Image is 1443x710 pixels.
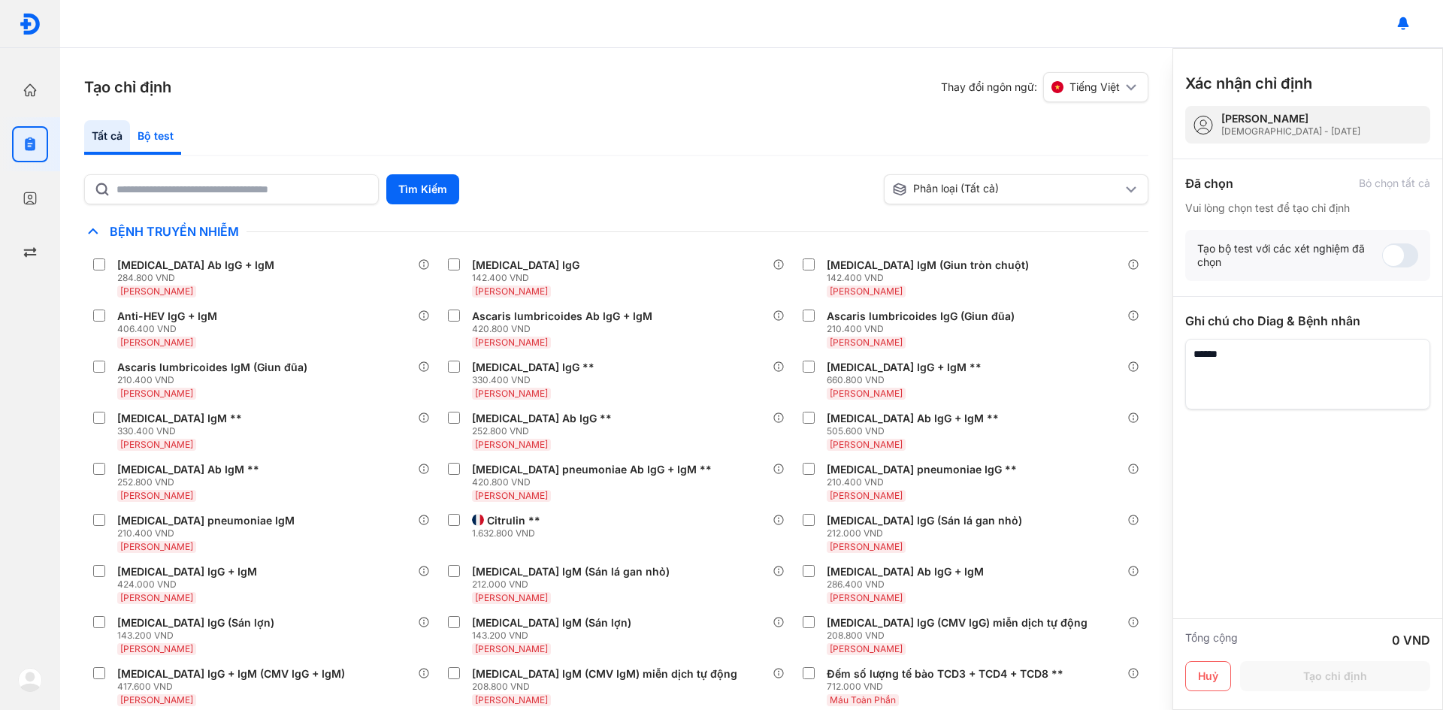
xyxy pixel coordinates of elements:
div: [MEDICAL_DATA] IgG + IgM (CMV IgG + IgM) [117,667,345,681]
div: Citrulin ** [487,514,540,527]
div: [MEDICAL_DATA] IgM (Sán lá gan nhỏ) [472,565,670,579]
div: Tất cả [84,120,130,155]
div: 208.800 VND [827,630,1094,642]
div: [MEDICAL_DATA] pneumoniae IgM [117,514,295,527]
div: 420.800 VND [472,476,718,488]
span: [PERSON_NAME] [120,286,193,297]
span: [PERSON_NAME] [830,643,903,654]
span: [PERSON_NAME] [475,337,548,348]
span: [PERSON_NAME] [120,541,193,552]
div: [PERSON_NAME] [1221,112,1360,125]
div: 417.600 VND [117,681,351,693]
div: Bỏ chọn tất cả [1359,177,1430,190]
div: [MEDICAL_DATA] Ab IgG ** [472,412,612,425]
div: 210.400 VND [117,527,301,539]
span: [PERSON_NAME] [830,541,903,552]
div: Ascaris lumbricoides IgG (Giun đũa) [827,310,1015,323]
div: [MEDICAL_DATA] IgG (Sán lá gan nhỏ) [827,514,1022,527]
div: 712.000 VND [827,681,1069,693]
div: 212.000 VND [827,527,1028,539]
div: 660.800 VND [827,374,988,386]
div: [MEDICAL_DATA] IgM (Sán lợn) [472,616,631,630]
div: 420.800 VND [472,323,658,335]
div: [MEDICAL_DATA] IgG (Sán lợn) [117,616,274,630]
div: Ascaris lumbricoides Ab IgG + IgM [472,310,652,323]
div: [MEDICAL_DATA] IgM (CMV IgM) miễn dịch tự động [472,667,737,681]
div: 210.400 VND [117,374,313,386]
div: 210.400 VND [827,476,1023,488]
span: [PERSON_NAME] [475,388,548,399]
div: Thay đổi ngôn ngữ: [941,72,1148,102]
div: [MEDICAL_DATA] pneumoniae Ab IgG + IgM ** [472,463,712,476]
span: [PERSON_NAME] [120,592,193,603]
div: 330.400 VND [117,425,248,437]
div: 406.400 VND [117,323,223,335]
span: [PERSON_NAME] [830,388,903,399]
div: 286.400 VND [827,579,990,591]
div: Ascaris lumbricoides IgM (Giun đũa) [117,361,307,374]
div: 252.800 VND [472,425,618,437]
div: Phân loại (Tất cả) [892,182,1122,197]
div: [MEDICAL_DATA] Ab IgG + IgM ** [827,412,999,425]
span: [PERSON_NAME] [475,439,548,450]
h3: Xác nhận chỉ định [1185,73,1312,94]
span: [PERSON_NAME] [830,286,903,297]
div: 505.600 VND [827,425,1005,437]
div: Tổng cộng [1185,631,1238,649]
div: 1.632.800 VND [472,527,546,539]
div: Bộ test [130,120,181,155]
div: 208.800 VND [472,681,743,693]
span: [PERSON_NAME] [120,439,193,450]
span: [PERSON_NAME] [830,439,903,450]
div: [MEDICAL_DATA] pneumoniae IgG ** [827,463,1017,476]
span: [PERSON_NAME] [830,592,903,603]
div: 143.200 VND [117,630,280,642]
span: [PERSON_NAME] [475,694,548,705]
div: 0 VND [1392,631,1430,649]
div: 210.400 VND [827,323,1021,335]
span: [PERSON_NAME] [120,490,193,501]
div: Đếm số lượng tế bào TCD3 + TCD4 + TCD8 ** [827,667,1063,681]
div: 143.200 VND [472,630,637,642]
span: [PERSON_NAME] [830,337,903,348]
h3: Tạo chỉ định [84,77,171,98]
img: logo [19,13,41,35]
div: [MEDICAL_DATA] IgM (Giun tròn chuột) [827,258,1029,272]
span: [PERSON_NAME] [475,592,548,603]
div: Anti-HEV IgG + IgM [117,310,217,323]
div: [MEDICAL_DATA] IgG + IgM [117,565,257,579]
div: Ghi chú cho Diag & Bệnh nhân [1185,312,1430,330]
div: [MEDICAL_DATA] Ab IgM ** [117,463,259,476]
div: Vui lòng chọn test để tạo chỉ định [1185,201,1430,215]
div: [MEDICAL_DATA] Ab IgG + IgM [117,258,274,272]
div: 142.400 VND [472,272,585,284]
span: [PERSON_NAME] [475,490,548,501]
button: Tạo chỉ định [1240,661,1430,691]
div: 284.800 VND [117,272,280,284]
span: Máu Toàn Phần [830,694,896,705]
img: logo [18,668,42,692]
span: [PERSON_NAME] [120,643,193,654]
span: [PERSON_NAME] [475,643,548,654]
span: [PERSON_NAME] [120,694,193,705]
div: 330.400 VND [472,374,600,386]
div: 212.000 VND [472,579,676,591]
div: 424.000 VND [117,579,263,591]
div: Tạo bộ test với các xét nghiệm đã chọn [1197,242,1382,269]
button: Tìm Kiếm [386,174,459,204]
div: 142.400 VND [827,272,1035,284]
div: [MEDICAL_DATA] IgG [472,258,579,272]
div: [DEMOGRAPHIC_DATA] - [DATE] [1221,125,1360,137]
span: Tiếng Việt [1069,80,1120,94]
div: [MEDICAL_DATA] IgG ** [472,361,594,374]
button: Huỷ [1185,661,1231,691]
span: [PERSON_NAME] [120,337,193,348]
div: 252.800 VND [117,476,265,488]
div: [MEDICAL_DATA] IgG + IgM ** [827,361,982,374]
div: [MEDICAL_DATA] IgG (CMV IgG) miễn dịch tự động [827,616,1088,630]
span: [PERSON_NAME] [475,286,548,297]
span: [PERSON_NAME] [830,490,903,501]
div: [MEDICAL_DATA] IgM ** [117,412,242,425]
div: [MEDICAL_DATA] Ab IgG + IgM [827,565,984,579]
span: [PERSON_NAME] [120,388,193,399]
